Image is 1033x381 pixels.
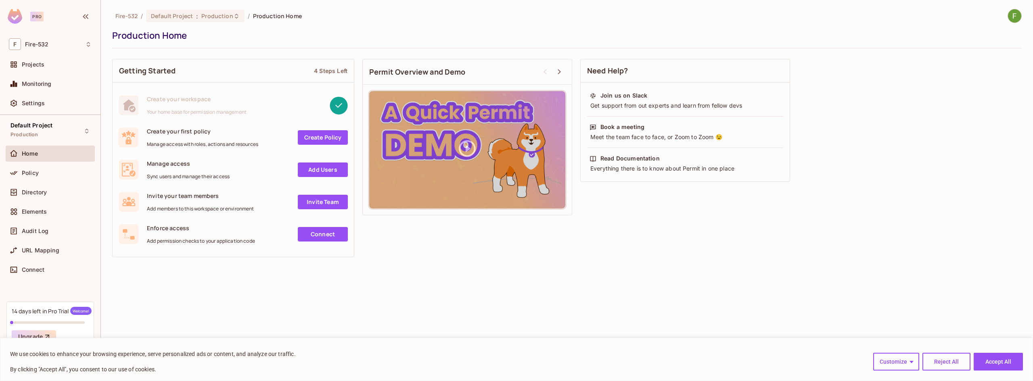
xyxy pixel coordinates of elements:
div: Everything there is to know about Permit in one place [590,164,781,173]
span: : [196,13,199,19]
span: Default Project [151,12,193,20]
span: Need Help? [587,66,628,76]
span: Policy [22,170,39,176]
span: Welcome! [70,307,92,315]
span: Invite your team members [147,192,254,200]
p: We use cookies to enhance your browsing experience, serve personalized ads or content, and analyz... [10,349,296,359]
div: Production Home [112,29,1018,42]
span: URL Mapping [22,247,59,254]
span: Add permission checks to your application code [147,238,255,244]
span: the active workspace [115,12,138,20]
span: Home [22,150,38,157]
li: / [248,12,250,20]
button: Upgrade [12,330,56,343]
span: Create your first policy [147,127,258,135]
span: Audit Log [22,228,48,234]
span: Production Home [253,12,302,20]
li: / [141,12,143,20]
span: Monitoring [22,81,52,87]
img: Fire Base [1008,9,1021,23]
span: Elements [22,208,47,215]
span: Create your workspace [147,95,247,103]
div: Pro [30,12,44,21]
div: 14 days left in Pro Trial [12,307,92,315]
a: Connect [298,227,348,242]
span: F [9,38,21,50]
span: Production [10,131,38,138]
div: Book a meeting [600,123,644,131]
div: Meet the team face to face, or Zoom to Zoom 😉 [590,133,781,141]
span: Manage access [147,160,230,167]
a: Add Users [298,162,348,177]
span: Production [201,12,233,20]
button: Reject All [922,353,970,371]
span: Enforce access [147,224,255,232]
span: Projects [22,61,44,68]
a: Create Policy [298,130,348,145]
p: By clicking "Accept All", you consent to our use of cookies. [10,364,296,374]
span: Manage access with roles, actions and resources [147,141,258,148]
span: Directory [22,189,47,196]
a: Invite Team [298,195,348,209]
button: Accept All [974,353,1023,371]
button: Customize [873,353,919,371]
div: Get support from out experts and learn from fellow devs [590,102,781,110]
span: Connect [22,266,44,273]
div: 4 Steps Left [314,67,347,75]
span: Default Project [10,122,52,129]
img: SReyMgAAAABJRU5ErkJggg== [8,9,22,24]
span: Settings [22,100,45,106]
span: Add members to this workspace or environment [147,206,254,212]
div: Join us on Slack [600,92,647,100]
span: Permit Overview and Demo [369,67,466,77]
span: Workspace: Fire-532 [25,41,48,48]
div: Read Documentation [600,154,660,162]
span: Getting Started [119,66,176,76]
span: Sync users and manage their access [147,173,230,180]
span: Your home base for permission management [147,109,247,115]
